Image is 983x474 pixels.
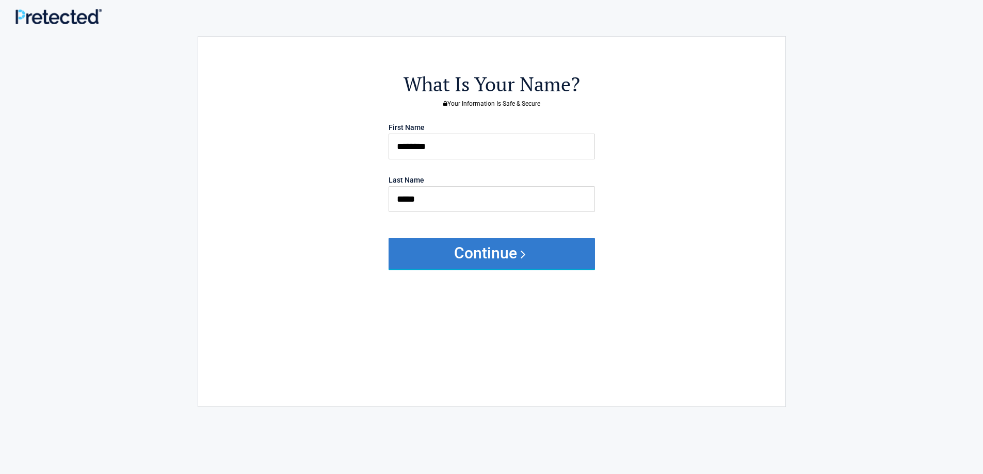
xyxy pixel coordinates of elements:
[255,101,729,107] h3: Your Information Is Safe & Secure
[389,176,424,184] label: Last Name
[389,238,595,269] button: Continue
[15,9,102,24] img: Main Logo
[389,124,425,131] label: First Name
[255,71,729,97] h2: What Is Your Name?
